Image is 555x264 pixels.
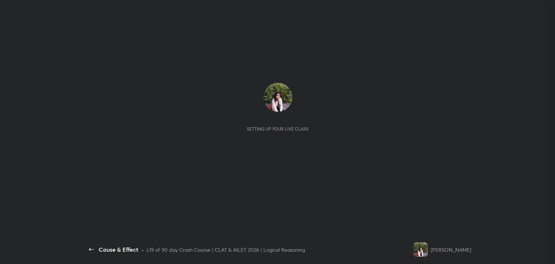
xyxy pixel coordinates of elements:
[99,245,138,254] div: Cause & Effect
[413,242,428,257] img: d32a3653a59a4f6dbabcf5fd46e7bda8.jpg
[263,83,292,112] img: d32a3653a59a4f6dbabcf5fd46e7bda8.jpg
[431,246,471,254] div: [PERSON_NAME]
[247,126,309,132] div: Setting up your live class
[147,246,305,254] div: L19 of 90 day Crash Course | CLAT & AILET 2026 | Logical Reasoning
[141,246,144,254] div: •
